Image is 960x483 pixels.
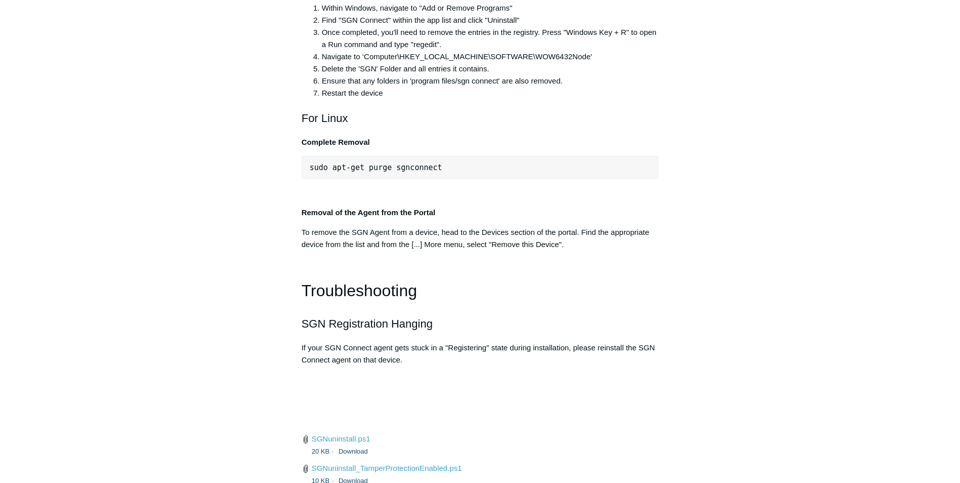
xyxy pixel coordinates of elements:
[322,14,659,26] li: Find "SGN Connect" within the app list and click "Uninstall"
[302,228,649,249] span: To remove the SGN Agent from a device, head to the Devices section of the portal. Find the approp...
[322,75,659,87] li: Ensure that any folders in 'program files/sgn connect' are also removed.
[322,2,659,14] li: Within Windows, navigate to "Add or Remove Programs"
[302,278,659,304] h1: Troubleshooting
[339,448,368,455] a: Download
[322,51,659,63] li: Navigate to ‘Computer\HKEY_LOCAL_MACHINE\SOFTWARE\WOW6432Node'
[302,208,435,217] strong: Removal of the Agent from the Portal
[302,315,659,333] h2: SGN Registration Hanging
[312,464,462,472] a: SGNuninstall_TamperProtectionEnabled.ps1
[302,109,659,127] h2: For Linux
[322,26,659,51] li: Once completed, you'll need to remove the entries in the registry. Press "Windows Key + R" to ope...
[302,156,659,179] pre: sudo apt-get purge sgnconnect
[322,87,659,99] li: Restart the device
[322,63,659,75] li: Delete the 'SGN' Folder and all entries it contains.
[302,138,370,146] strong: Complete Removal
[302,343,655,364] span: If your SGN Connect agent gets stuck in a "Registering" state during installation, please reinsta...
[312,434,370,443] a: SGNuninstall.ps1
[312,448,337,455] span: 20 KB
